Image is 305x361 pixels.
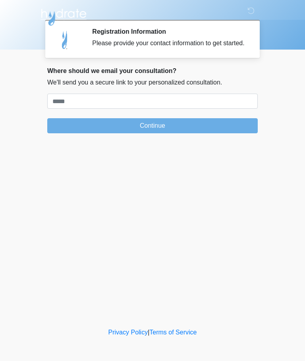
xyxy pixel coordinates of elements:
[92,38,246,48] div: Please provide your contact information to get started.
[47,78,258,87] p: We'll send you a secure link to your personalized consultation.
[148,329,149,336] a: |
[47,118,258,133] button: Continue
[53,28,77,52] img: Agent Avatar
[47,67,258,75] h2: Where should we email your consultation?
[39,6,88,26] img: Hydrate IV Bar - Arcadia Logo
[108,329,148,336] a: Privacy Policy
[149,329,197,336] a: Terms of Service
